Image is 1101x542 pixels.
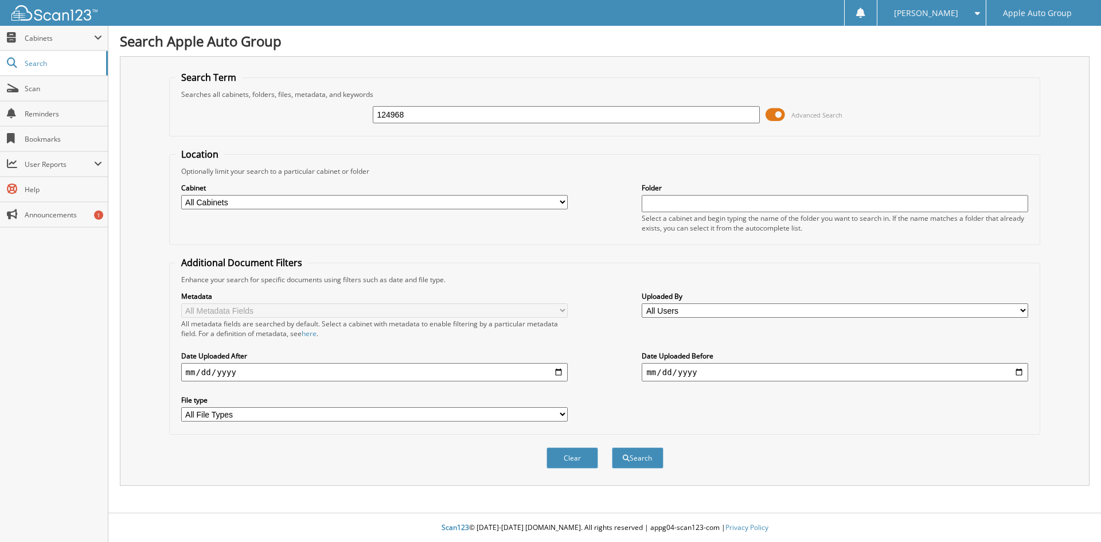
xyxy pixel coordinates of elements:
[25,33,94,43] span: Cabinets
[181,351,568,361] label: Date Uploaded After
[181,395,568,405] label: File type
[181,363,568,381] input: start
[181,319,568,338] div: All metadata fields are searched by default. Select a cabinet with metadata to enable filtering b...
[1003,10,1072,17] span: Apple Auto Group
[25,159,94,169] span: User Reports
[175,89,1034,99] div: Searches all cabinets, folders, files, metadata, and keywords
[725,522,768,532] a: Privacy Policy
[181,291,568,301] label: Metadata
[175,256,308,269] legend: Additional Document Filters
[175,148,224,161] legend: Location
[642,363,1028,381] input: end
[25,84,102,93] span: Scan
[120,32,1090,50] h1: Search Apple Auto Group
[25,109,102,119] span: Reminders
[25,134,102,144] span: Bookmarks
[546,447,598,469] button: Clear
[94,210,103,220] div: 1
[11,5,97,21] img: scan123-logo-white.svg
[894,10,958,17] span: [PERSON_NAME]
[175,71,242,84] legend: Search Term
[642,351,1028,361] label: Date Uploaded Before
[612,447,663,469] button: Search
[175,275,1034,284] div: Enhance your search for specific documents using filters such as date and file type.
[25,185,102,194] span: Help
[642,291,1028,301] label: Uploaded By
[175,166,1034,176] div: Optionally limit your search to a particular cabinet or folder
[642,183,1028,193] label: Folder
[108,514,1101,542] div: © [DATE]-[DATE] [DOMAIN_NAME]. All rights reserved | appg04-scan123-com |
[302,329,317,338] a: here
[25,210,102,220] span: Announcements
[181,183,568,193] label: Cabinet
[791,111,842,119] span: Advanced Search
[25,59,100,68] span: Search
[442,522,469,532] span: Scan123
[642,213,1028,233] div: Select a cabinet and begin typing the name of the folder you want to search in. If the name match...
